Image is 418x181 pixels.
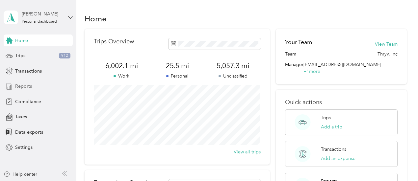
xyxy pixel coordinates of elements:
[85,15,107,22] h1: Home
[15,113,27,120] span: Taxes
[4,171,37,178] button: Help center
[22,20,57,24] div: Personal dashboard
[285,51,296,57] span: Team
[321,114,331,121] p: Trips
[22,11,63,17] div: [PERSON_NAME]
[15,129,43,136] span: Data exports
[94,73,149,79] p: Work
[205,61,261,70] span: 5,057.3 mi
[321,146,346,153] p: Transactions
[285,99,398,106] p: Quick actions
[15,52,25,59] span: Trips
[15,68,42,75] span: Transactions
[149,73,205,79] p: Personal
[321,155,355,162] button: Add an expense
[15,37,28,44] span: Home
[59,53,70,59] span: 912
[321,124,342,130] button: Add a trip
[303,69,320,74] span: + 1 more
[234,148,261,155] button: View all trips
[15,144,33,151] span: Settings
[285,38,312,46] h2: Your Team
[15,83,32,90] span: Reports
[15,98,41,105] span: Compliance
[149,61,205,70] span: 25.5 mi
[381,144,418,181] iframe: Everlance-gr Chat Button Frame
[285,61,303,75] span: Manager
[303,62,381,67] span: [EMAIL_ADDRESS][DOMAIN_NAME]
[205,73,261,79] p: Unclassified
[94,38,134,45] p: Trips Overview
[94,61,149,70] span: 6,002.1 mi
[378,51,398,57] span: Thryv, Inc
[375,41,398,48] button: View Team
